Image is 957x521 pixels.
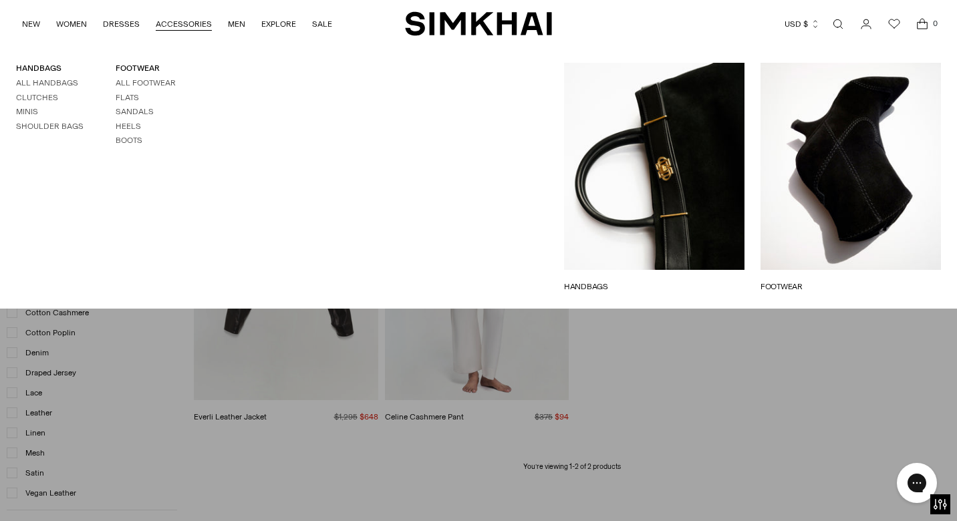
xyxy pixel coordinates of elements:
a: Open cart modal [909,11,936,37]
a: SALE [312,9,332,39]
a: SIMKHAI [405,11,552,37]
span: 0 [929,17,941,29]
a: NEW [22,9,40,39]
a: DRESSES [103,9,140,39]
button: USD $ [785,9,820,39]
a: WOMEN [56,9,87,39]
a: Wishlist [881,11,908,37]
a: EXPLORE [261,9,296,39]
a: Go to the account page [853,11,879,37]
a: MEN [228,9,245,39]
a: Open search modal [825,11,851,37]
iframe: Gorgias live chat messenger [890,458,944,508]
a: ACCESSORIES [156,9,212,39]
